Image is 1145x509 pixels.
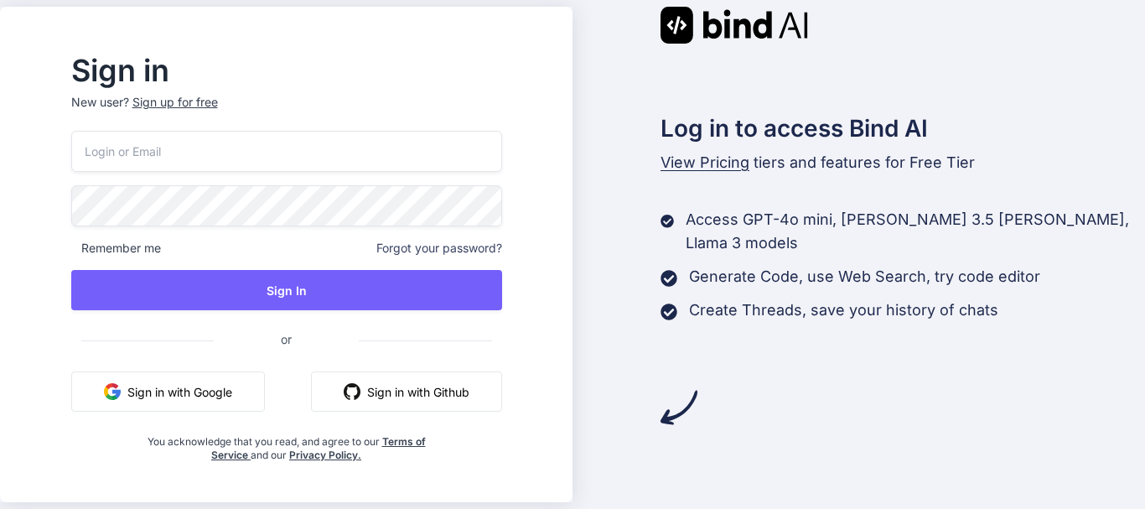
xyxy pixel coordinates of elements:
button: Sign In [71,270,502,310]
p: Access GPT-4o mini, [PERSON_NAME] 3.5 [PERSON_NAME], Llama 3 models [686,208,1145,255]
p: Generate Code, use Web Search, try code editor [689,265,1040,288]
img: github [344,383,360,400]
h2: Log in to access Bind AI [661,111,1145,146]
p: New user? [71,94,502,131]
span: Forgot your password? [376,240,502,257]
span: Remember me [71,240,161,257]
button: Sign in with Google [71,371,265,412]
span: View Pricing [661,153,749,171]
div: You acknowledge that you read, and agree to our and our [142,425,430,462]
span: or [214,319,359,360]
p: tiers and features for Free Tier [661,151,1145,174]
input: Login or Email [71,131,502,172]
button: Sign in with Github [311,371,502,412]
img: arrow [661,389,697,426]
img: google [104,383,121,400]
a: Terms of Service [211,435,426,461]
h2: Sign in [71,57,502,84]
p: Create Threads, save your history of chats [689,299,998,322]
a: Privacy Policy. [289,449,361,461]
img: Bind AI logo [661,7,808,44]
div: Sign up for free [132,94,218,111]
